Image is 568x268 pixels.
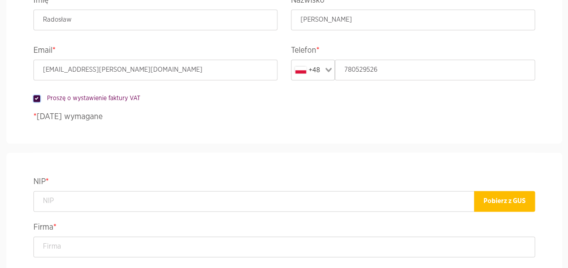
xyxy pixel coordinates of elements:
[40,94,141,103] label: Proszę o wystawienie faktury VAT
[474,191,535,212] button: Pobierz z GUS
[33,9,277,30] input: Imię
[291,9,535,30] input: Nazwisko
[293,62,323,78] div: +48
[291,60,335,80] div: Search for option
[291,44,535,60] legend: Telefon
[33,111,535,123] p: [DATE] wymagane
[295,67,306,74] img: pl.svg
[33,60,277,80] input: Email
[33,175,535,191] legend: NIP
[335,60,535,80] input: Telefon
[33,236,535,257] input: Firma
[33,221,535,236] legend: Firma
[33,44,277,60] legend: Email
[33,191,474,212] input: NIP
